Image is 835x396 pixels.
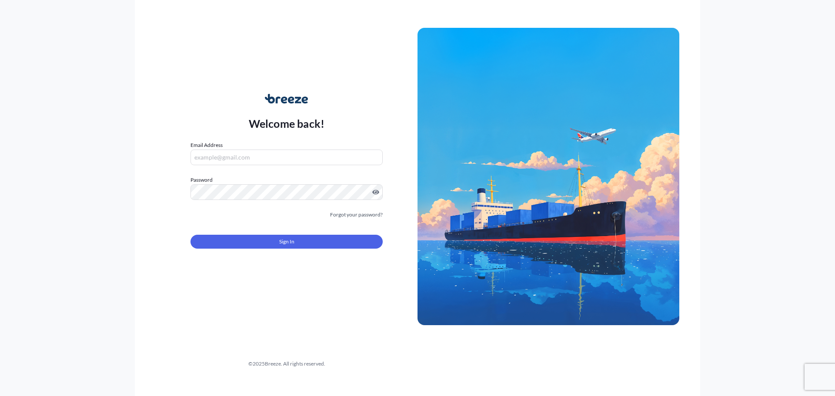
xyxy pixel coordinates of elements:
a: Forgot your password? [330,210,383,219]
div: © 2025 Breeze. All rights reserved. [156,359,417,368]
button: Show password [372,189,379,196]
span: Sign In [279,237,294,246]
button: Sign In [190,235,383,249]
label: Password [190,176,383,184]
label: Email Address [190,141,223,150]
p: Welcome back! [249,116,325,130]
img: Ship illustration [417,28,679,325]
input: example@gmail.com [190,150,383,165]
